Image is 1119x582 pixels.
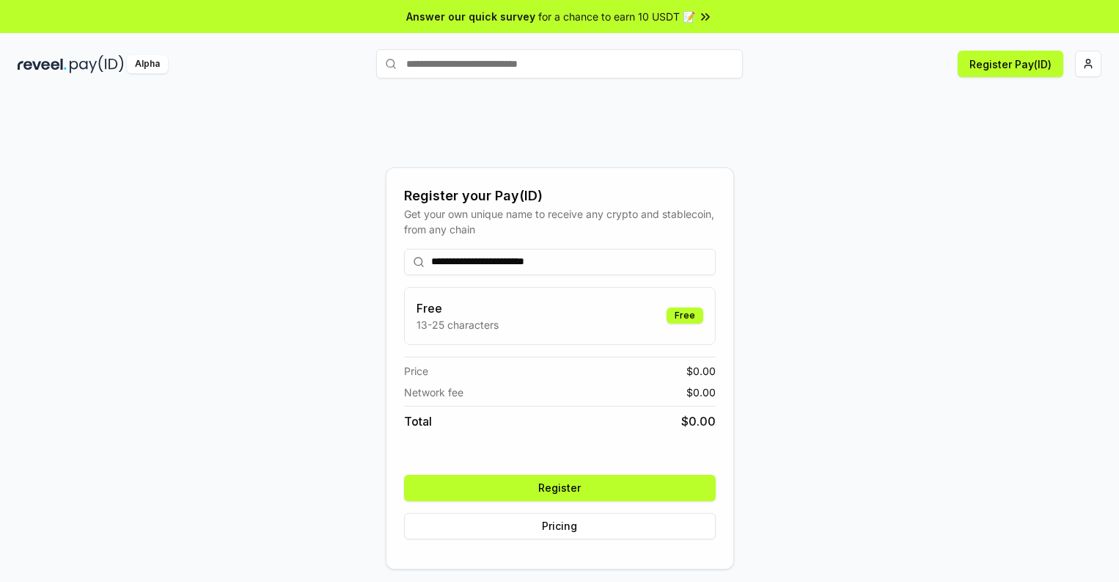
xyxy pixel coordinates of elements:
[70,55,124,73] img: pay_id
[18,55,67,73] img: reveel_dark
[404,186,716,206] div: Register your Pay(ID)
[404,206,716,237] div: Get your own unique name to receive any crypto and stablecoin, from any chain
[404,475,716,501] button: Register
[681,412,716,430] span: $ 0.00
[127,55,168,73] div: Alpha
[404,412,432,430] span: Total
[538,9,695,24] span: for a chance to earn 10 USDT 📝
[417,299,499,317] h3: Free
[686,385,716,400] span: $ 0.00
[958,51,1063,77] button: Register Pay(ID)
[417,317,499,332] p: 13-25 characters
[404,363,428,379] span: Price
[404,385,463,400] span: Network fee
[686,363,716,379] span: $ 0.00
[404,513,716,539] button: Pricing
[667,308,703,324] div: Free
[406,9,535,24] span: Answer our quick survey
